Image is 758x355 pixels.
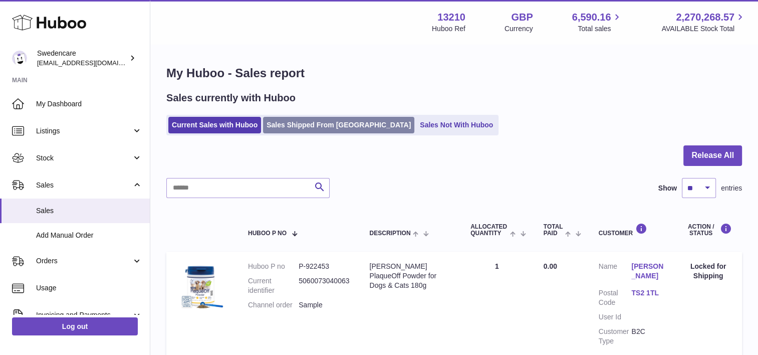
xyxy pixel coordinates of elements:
span: Stock [36,153,132,163]
img: gemma.horsfield@swedencare.co.uk [12,51,27,66]
dt: Huboo P no [248,262,299,271]
dt: Current identifier [248,276,299,295]
dt: Name [599,262,632,283]
dd: 5060073040063 [299,276,349,295]
span: 0.00 [544,262,557,270]
span: My Dashboard [36,99,142,109]
span: Total paid [544,224,563,237]
span: entries [721,184,742,193]
dt: User Id [599,312,632,322]
a: Log out [12,317,138,335]
label: Show [658,184,677,193]
a: [PERSON_NAME] [631,262,664,281]
span: Huboo P no [248,230,287,237]
span: Listings [36,126,132,136]
a: Current Sales with Huboo [168,117,261,133]
strong: GBP [511,11,533,24]
dd: P-922453 [299,262,349,271]
dt: Customer Type [599,327,632,346]
span: Usage [36,283,142,293]
dd: Sample [299,300,349,310]
span: Invoicing and Payments [36,310,132,320]
div: Locked for Shipping [684,262,732,281]
div: Customer [599,223,664,237]
span: 2,270,268.57 [676,11,734,24]
dt: Postal Code [599,288,632,307]
dd: B2C [631,327,664,346]
div: Currency [504,24,533,34]
span: 6,590.16 [572,11,611,24]
span: AVAILABLE Stock Total [661,24,746,34]
strong: 13210 [437,11,465,24]
span: [EMAIL_ADDRESS][DOMAIN_NAME] [37,59,147,67]
a: 2,270,268.57 AVAILABLE Stock Total [661,11,746,34]
div: Action / Status [684,223,732,237]
div: [PERSON_NAME] PlaqueOff Powder for Dogs & Cats 180g [369,262,450,290]
span: Description [369,230,410,237]
a: Sales Not With Huboo [416,117,496,133]
img: $_57.JPG [176,262,226,312]
span: Sales [36,181,132,190]
span: ALLOCATED Quantity [470,224,508,237]
button: Release All [683,145,742,166]
a: Sales Shipped From [GEOGRAPHIC_DATA] [263,117,414,133]
div: Huboo Ref [432,24,465,34]
a: 6,590.16 Total sales [572,11,623,34]
h2: Sales currently with Huboo [166,91,296,105]
span: Orders [36,256,132,266]
span: Total sales [578,24,622,34]
span: Add Manual Order [36,231,142,240]
h1: My Huboo - Sales report [166,65,742,81]
a: TS2 1TL [631,288,664,298]
dt: Channel order [248,300,299,310]
div: Swedencare [37,49,127,68]
span: Sales [36,206,142,216]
